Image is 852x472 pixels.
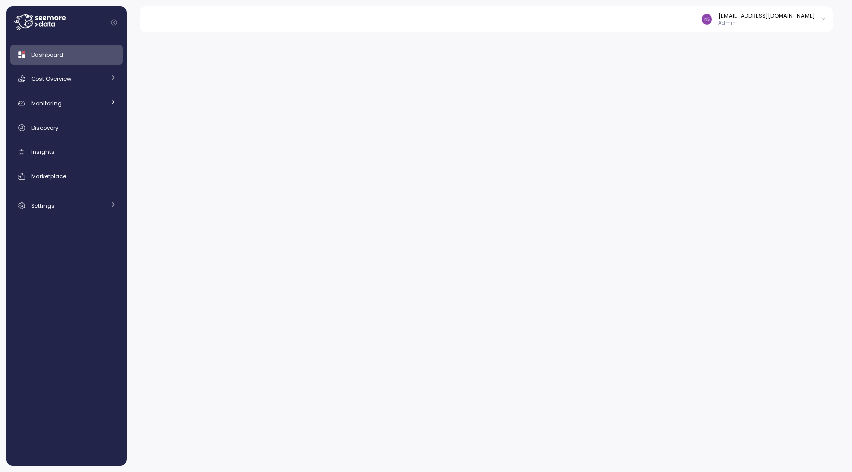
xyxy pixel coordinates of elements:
img: d8f3371d50c36e321b0eb15bc94ec64c [702,14,712,24]
a: Monitoring [10,94,123,113]
a: Insights [10,142,123,162]
span: Cost Overview [31,75,71,83]
span: Insights [31,148,55,156]
a: Cost Overview [10,69,123,89]
span: Dashboard [31,51,63,59]
span: Monitoring [31,100,62,107]
button: Collapse navigation [108,19,120,26]
p: Admin [718,20,815,27]
span: Discovery [31,124,58,132]
a: Discovery [10,118,123,137]
span: Marketplace [31,172,66,180]
div: [EMAIL_ADDRESS][DOMAIN_NAME] [718,12,815,20]
span: Settings [31,202,55,210]
a: Settings [10,196,123,216]
a: Marketplace [10,167,123,186]
a: Dashboard [10,45,123,65]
